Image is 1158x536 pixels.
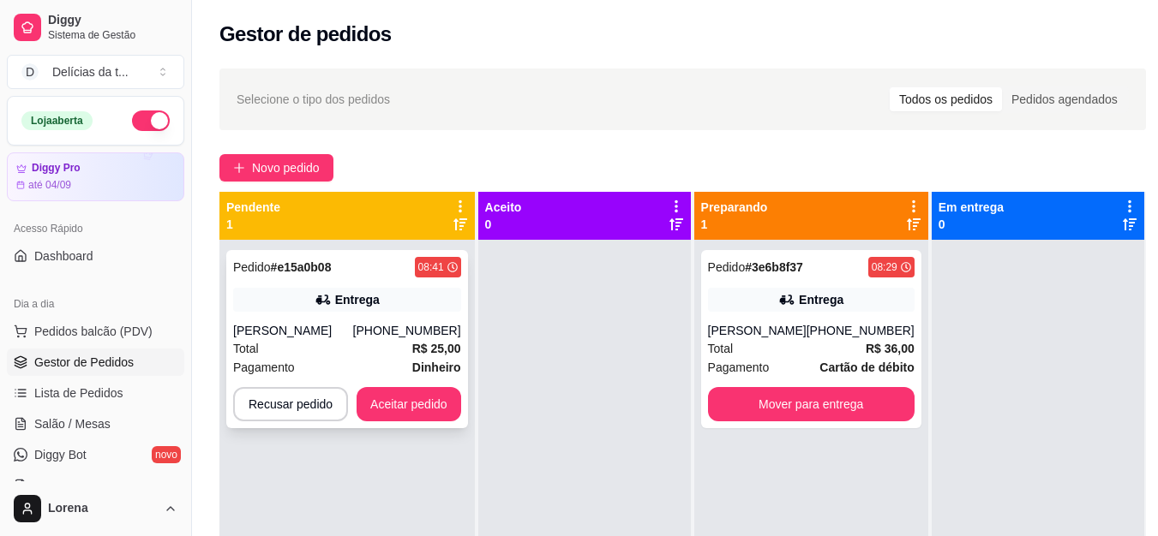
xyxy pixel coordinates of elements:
span: Pagamento [708,358,770,377]
span: Total [233,339,259,358]
div: Pedidos agendados [1002,87,1127,111]
div: [PHONE_NUMBER] [353,322,461,339]
button: Pedidos balcão (PDV) [7,318,184,345]
span: Pagamento [233,358,295,377]
button: Alterar Status [132,110,170,131]
h2: Gestor de pedidos [219,21,392,48]
p: Preparando [701,199,768,216]
span: Salão / Mesas [34,415,111,432]
button: Recusar pedido [233,387,348,421]
p: 0 [939,216,1004,233]
a: Diggy Botnovo [7,441,184,468]
span: Diggy Bot [34,446,87,463]
button: Select a team [7,55,184,89]
div: Todos os pedidos [890,87,1002,111]
p: Pendente [226,199,280,216]
span: D [21,63,39,80]
a: Diggy Proaté 04/09 [7,152,184,201]
a: Lista de Pedidos [7,379,184,407]
button: Mover para entrega [708,387,915,421]
strong: R$ 36,00 [866,342,915,355]
div: Entrega [335,291,380,308]
span: Gestor de Pedidos [34,354,134,371]
div: 08:29 [872,260,897,274]
span: Lista de Pedidos [34,384,123,402]
span: plus [233,162,245,174]
div: Delícias da t ... [52,63,129,80]
p: Aceito [485,199,522,216]
a: Gestor de Pedidos [7,348,184,376]
a: Salão / Mesas [7,410,184,438]
article: até 04/09 [28,178,71,192]
div: [PERSON_NAME] [233,322,353,339]
button: Lorena [7,488,184,529]
div: Dia a dia [7,290,184,318]
span: Pedidos balcão (PDV) [34,323,153,340]
div: Entrega [799,291,843,308]
p: 0 [485,216,522,233]
span: Novo pedido [252,158,320,177]
div: Loja aberta [21,111,93,130]
strong: # 3e6b8f37 [745,260,803,274]
strong: R$ 25,00 [412,342,461,355]
span: Pedido [233,260,271,274]
span: Dashboard [34,247,93,265]
button: Novo pedido [219,154,333,182]
a: Dashboard [7,242,184,270]
div: [PERSON_NAME] [708,322,807,339]
strong: Dinheiro [412,360,461,374]
span: Sistema de Gestão [48,28,177,42]
article: Diggy Pro [32,162,81,175]
span: Diggy [48,13,177,28]
p: 1 [701,216,768,233]
a: KDS [7,472,184,499]
a: DiggySistema de Gestão [7,7,184,48]
span: Lorena [48,501,157,516]
p: Em entrega [939,199,1004,216]
span: Total [708,339,734,358]
p: 1 [226,216,280,233]
strong: # e15a0b08 [271,260,332,274]
strong: Cartão de débito [819,360,914,374]
span: Selecione o tipo dos pedidos [237,90,390,109]
div: [PHONE_NUMBER] [807,322,915,339]
div: Acesso Rápido [7,215,184,242]
span: Pedido [708,260,746,274]
button: Aceitar pedido [357,387,461,421]
span: KDS [34,477,59,494]
div: 08:41 [418,260,444,274]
